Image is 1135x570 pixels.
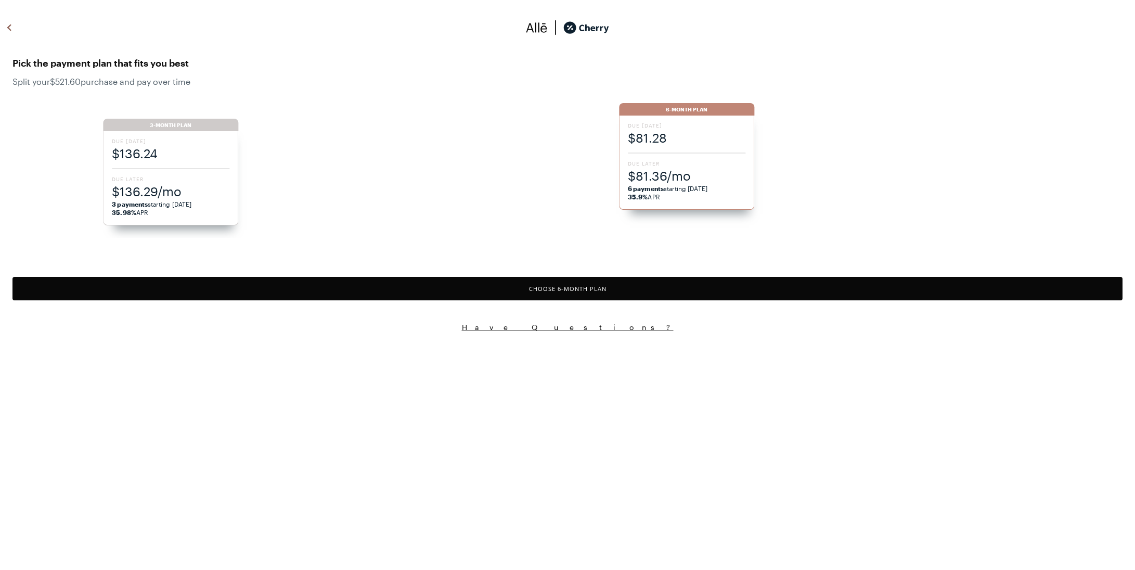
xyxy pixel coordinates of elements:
span: Pick the payment plan that fits you best [12,55,1123,71]
span: $81.28 [628,129,745,146]
span: starting [DATE] APR [628,184,745,201]
strong: 35.98% [112,209,136,216]
span: Due [DATE] [628,122,745,129]
span: Split your $521.60 purchase and pay over time [12,77,1123,86]
img: svg%3e [3,20,16,35]
strong: 6 payments [628,185,664,192]
span: Due [DATE] [112,137,229,145]
div: 6-Month Plan [619,103,754,116]
img: svg%3e [548,20,563,35]
span: Due Later [112,175,229,183]
img: cherry_black_logo-DrOE_MJI.svg [563,20,609,35]
div: 3-Month Plan [103,119,238,131]
span: Due Later [628,160,745,167]
img: svg%3e [526,20,548,35]
span: $136.24 [112,145,229,162]
span: starting [DATE] APR [112,200,229,217]
button: Choose 6-Month Plan [12,277,1123,300]
strong: 35.9% [628,193,648,200]
strong: 3 payments [112,200,148,208]
span: $136.29/mo [112,183,229,200]
span: $81.36/mo [628,167,745,184]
